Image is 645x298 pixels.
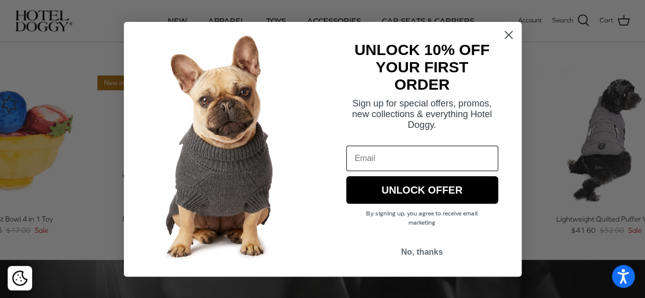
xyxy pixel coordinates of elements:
[346,242,498,262] button: No, thanks
[366,209,478,227] span: By signing up, you agree to receive email marketing
[11,269,29,287] button: Cookie policy
[354,41,489,93] strong: UNLOCK 10% OFF YOUR FIRST ORDER
[352,98,492,130] span: Sign up for special offers, promos, new collections & everything Hotel Doggy.
[8,266,32,290] div: Cookie policy
[500,26,518,44] button: Close dialog
[124,22,323,277] img: 7cf315d2-500c-4d0a-a8b4-098d5756016d.jpeg
[346,146,498,171] input: Email
[346,176,498,204] button: UNLOCK OFFER
[12,270,28,286] img: Cookie policy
